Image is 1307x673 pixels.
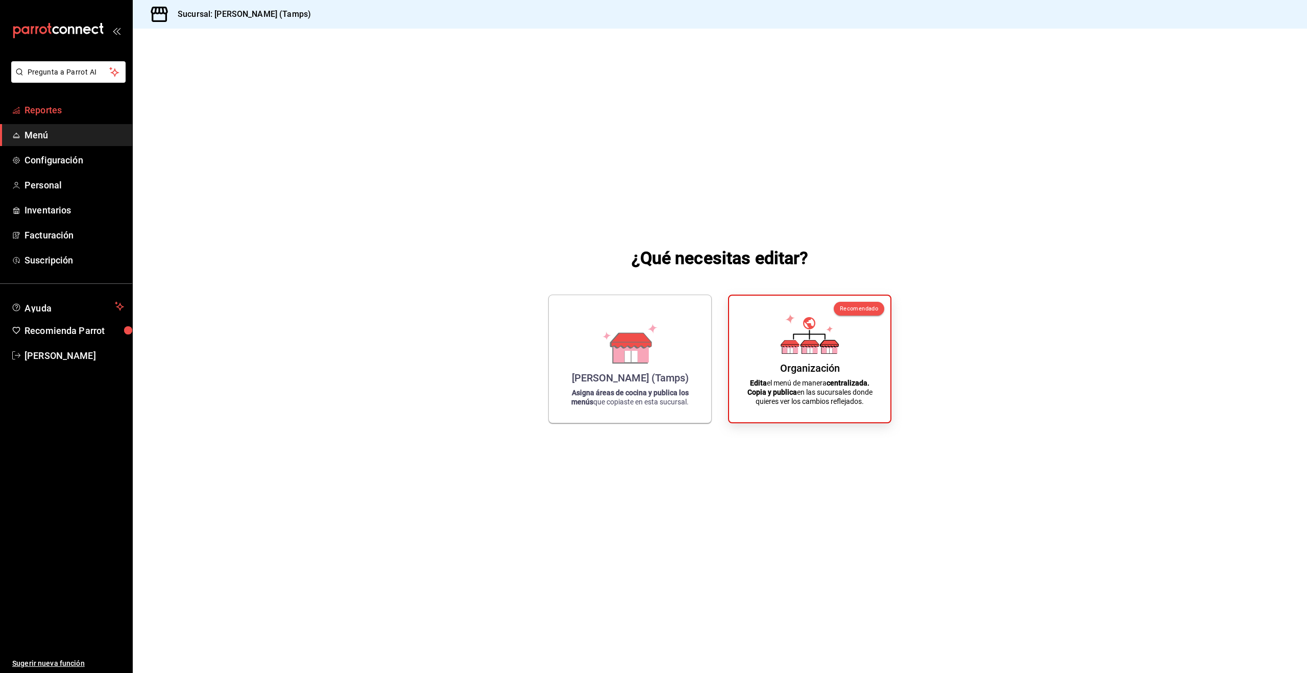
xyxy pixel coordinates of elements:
span: Recomienda Parrot [25,324,124,338]
button: open_drawer_menu [112,27,120,35]
span: Suscripción [25,253,124,267]
span: Sugerir nueva función [12,658,124,669]
span: Menú [25,128,124,142]
div: Organización [780,362,840,374]
h3: Sucursal: [PERSON_NAME] (Tamps) [170,8,311,20]
span: Pregunta a Parrot AI [28,67,110,78]
strong: Asigna áreas de cocina y publica los menús [571,389,689,406]
span: [PERSON_NAME] [25,349,124,363]
div: [PERSON_NAME] (Tamps) [572,372,689,384]
span: Configuración [25,153,124,167]
strong: Copia y publica [747,388,797,396]
button: Pregunta a Parrot AI [11,61,126,83]
span: Ayuda [25,300,111,313]
span: Reportes [25,103,124,117]
a: Pregunta a Parrot AI [7,74,126,85]
p: que copiaste en esta sucursal. [561,388,699,406]
span: Inventarios [25,203,124,217]
span: Personal [25,178,124,192]
span: Recomendado [840,305,878,312]
p: el menú de manera en las sucursales donde quieres ver los cambios reflejados. [741,378,878,406]
strong: Edita [750,379,767,387]
strong: centralizada. [827,379,869,387]
span: Facturación [25,228,124,242]
h1: ¿Qué necesitas editar? [632,246,809,270]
